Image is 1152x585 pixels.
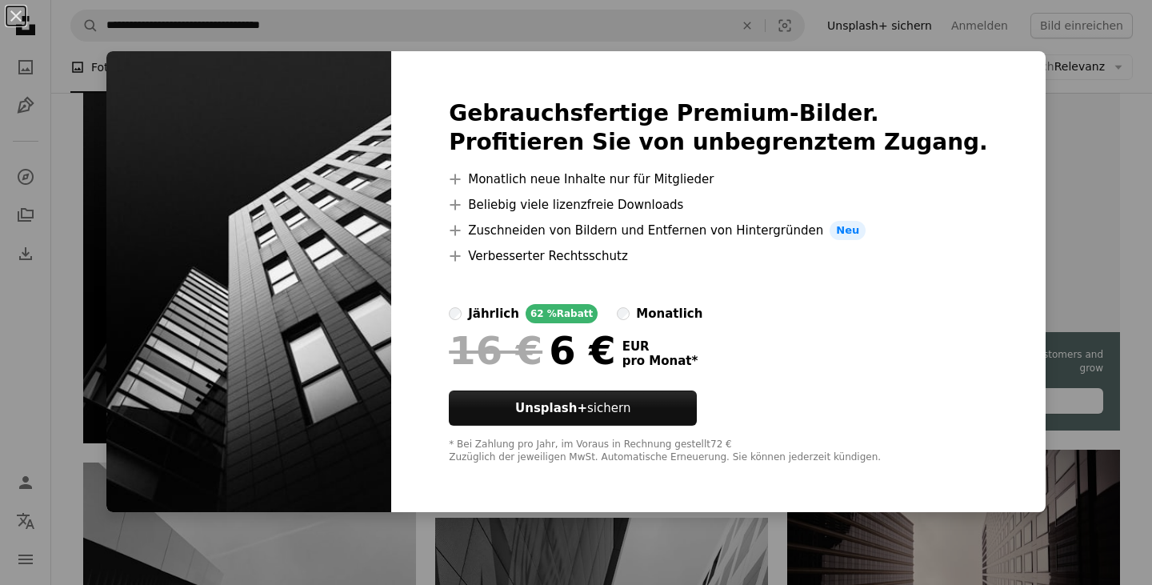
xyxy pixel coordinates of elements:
li: Zuschneiden von Bildern und Entfernen von Hintergründen [449,221,988,240]
input: jährlich62 %Rabatt [449,307,462,320]
span: Neu [830,221,866,240]
li: Beliebig viele lizenzfreie Downloads [449,195,988,214]
span: pro Monat * [622,354,698,368]
div: 62 % Rabatt [526,304,598,323]
h2: Gebrauchsfertige Premium-Bilder. Profitieren Sie von unbegrenztem Zugang. [449,99,988,157]
strong: Unsplash+ [515,401,587,415]
input: monatlich [617,307,630,320]
div: * Bei Zahlung pro Jahr, im Voraus in Rechnung gestellt 72 € Zuzüglich der jeweiligen MwSt. Automa... [449,439,988,464]
div: 6 € [449,330,615,371]
li: Verbesserter Rechtsschutz [449,246,988,266]
li: Monatlich neue Inhalte nur für Mitglieder [449,170,988,189]
span: EUR [622,339,698,354]
div: jährlich [468,304,519,323]
span: 16 € [449,330,542,371]
img: premium_photo-1672574474203-19e61904670f [106,51,391,512]
button: Unsplash+sichern [449,391,697,426]
div: monatlich [636,304,702,323]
